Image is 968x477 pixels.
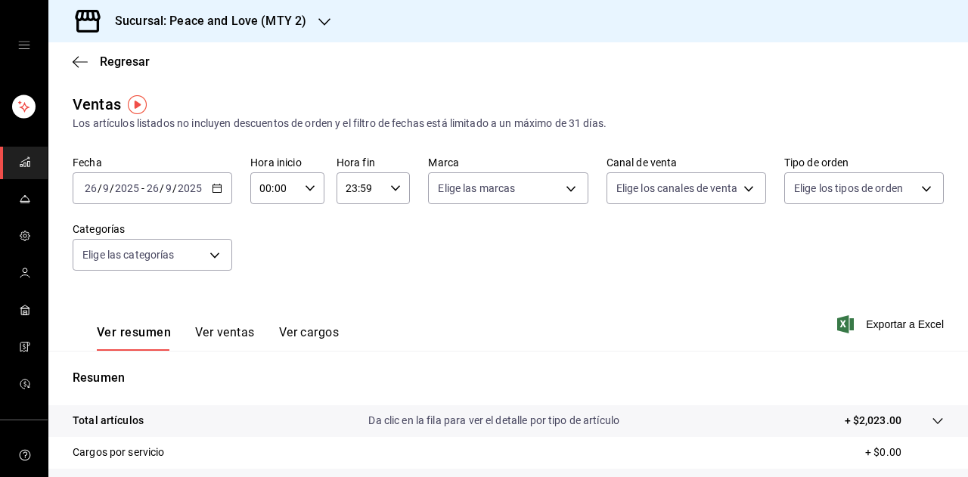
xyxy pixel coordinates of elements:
[141,182,144,194] span: -
[73,54,150,69] button: Regresar
[250,157,324,168] label: Hora inicio
[73,93,121,116] div: Ventas
[73,116,944,132] div: Los artículos listados no incluyen descuentos de orden y el filtro de fechas está limitado a un m...
[110,182,114,194] span: /
[84,182,98,194] input: --
[438,181,515,196] span: Elige las marcas
[195,325,255,351] button: Ver ventas
[160,182,164,194] span: /
[73,444,165,460] p: Cargos por servicio
[177,182,203,194] input: ----
[865,444,944,460] p: + $0.00
[18,39,30,51] button: open drawer
[73,369,944,387] p: Resumen
[616,181,737,196] span: Elige los canales de venta
[102,182,110,194] input: --
[128,95,147,114] img: Tooltip marker
[97,325,171,351] button: Ver resumen
[607,157,766,168] label: Canal de venta
[73,224,232,234] label: Categorías
[73,157,232,168] label: Fecha
[428,157,588,168] label: Marca
[114,182,140,194] input: ----
[172,182,177,194] span: /
[337,157,411,168] label: Hora fin
[840,315,944,333] button: Exportar a Excel
[97,325,339,351] div: navigation tabs
[794,181,903,196] span: Elige los tipos de orden
[165,182,172,194] input: --
[73,413,144,429] p: Total artículos
[279,325,340,351] button: Ver cargos
[146,182,160,194] input: --
[845,413,901,429] p: + $2,023.00
[82,247,175,262] span: Elige las categorías
[98,182,102,194] span: /
[103,12,306,30] h3: Sucursal: Peace and Love (MTY 2)
[100,54,150,69] span: Regresar
[368,413,619,429] p: Da clic en la fila para ver el detalle por tipo de artículo
[784,157,944,168] label: Tipo de orden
